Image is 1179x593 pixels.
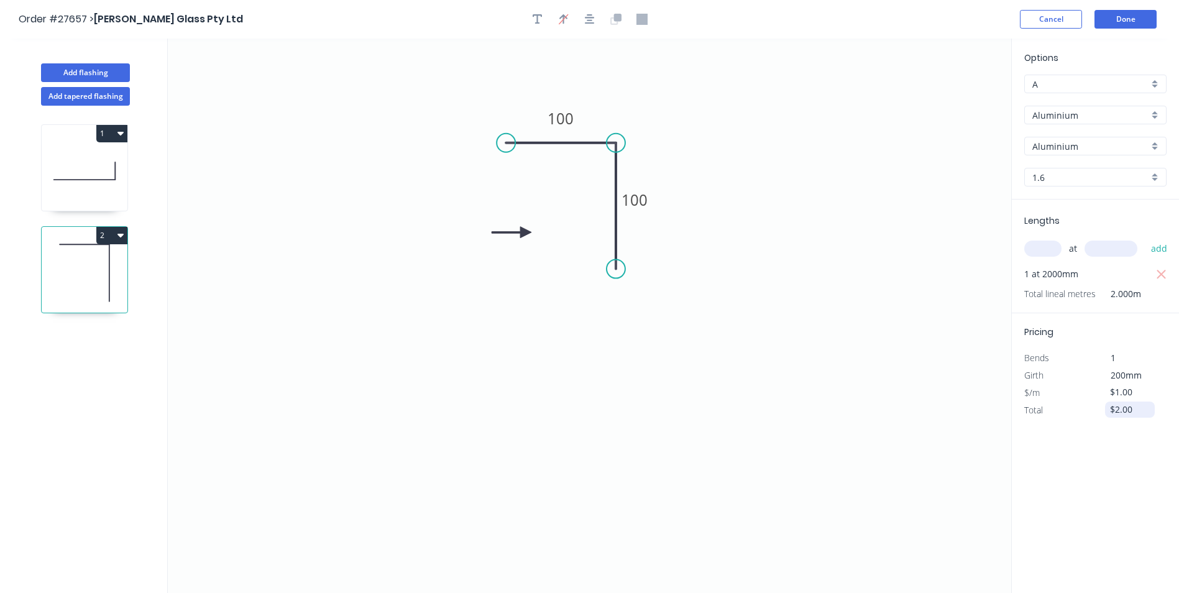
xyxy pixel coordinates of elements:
button: add [1145,238,1174,259]
span: Girth [1024,369,1044,381]
span: $/m [1024,387,1040,398]
button: Add flashing [41,63,130,82]
tspan: 100 [548,108,574,129]
tspan: 100 [622,190,648,210]
input: Price level [1032,78,1149,91]
span: 1 [1111,352,1116,364]
button: Add tapered flashing [41,87,130,106]
span: Total [1024,404,1043,416]
button: Cancel [1020,10,1082,29]
span: Total lineal metres [1024,285,1096,303]
span: Lengths [1024,214,1060,227]
input: Colour [1032,140,1149,153]
input: Thickness [1032,171,1149,184]
span: 2.000m [1096,285,1141,303]
span: 1 at 2000mm [1024,265,1078,283]
button: 1 [96,125,127,142]
span: [PERSON_NAME] Glass Pty Ltd [94,12,243,26]
svg: 0 [168,39,1011,593]
span: 200mm [1111,369,1142,381]
span: Options [1024,52,1058,64]
span: at [1069,240,1077,257]
button: 2 [96,227,127,244]
span: Pricing [1024,326,1053,338]
span: Bends [1024,352,1049,364]
button: Done [1094,10,1157,29]
input: Material [1032,109,1149,122]
span: Order #27657 > [19,12,94,26]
